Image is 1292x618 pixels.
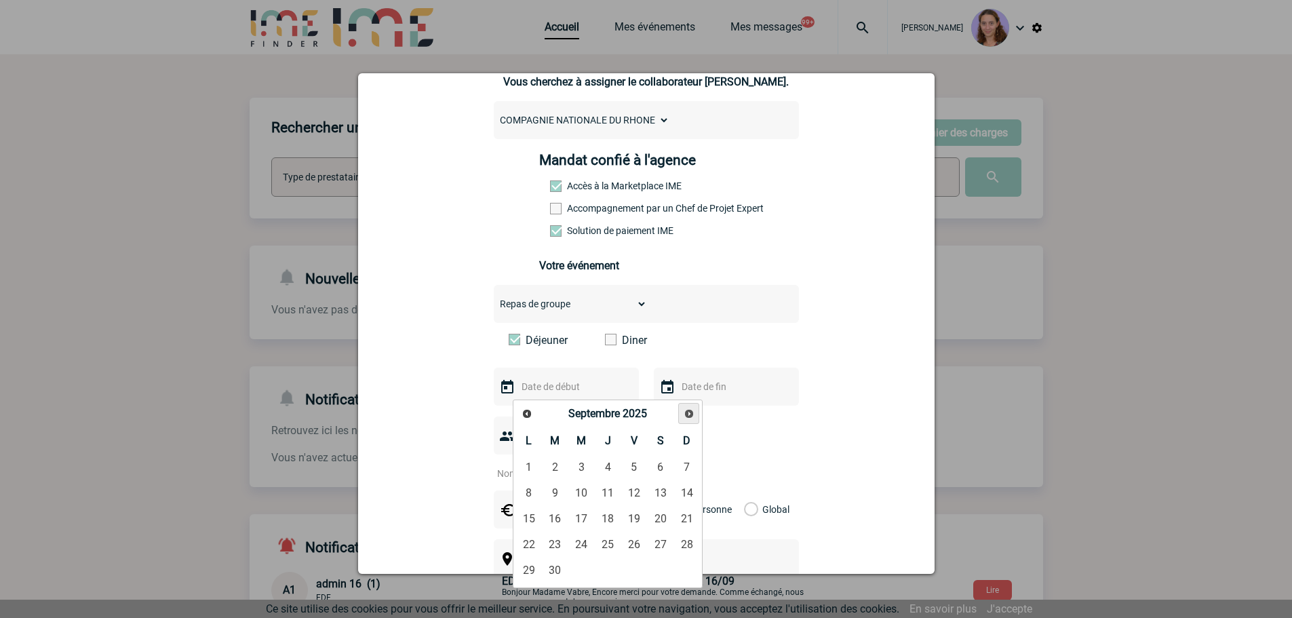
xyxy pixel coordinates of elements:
[516,507,541,531] a: 15
[516,533,541,557] a: 22
[674,481,699,505] a: 14
[622,481,647,505] a: 12
[550,203,610,214] label: Prestation payante
[543,507,568,531] a: 16
[631,434,638,447] span: Vendredi
[678,403,699,424] a: Suivant
[569,481,594,505] a: 10
[516,455,541,480] a: 1
[595,481,621,505] a: 11
[569,455,594,480] a: 3
[648,455,673,480] a: 6
[569,507,594,531] a: 17
[543,558,568,583] a: 30
[648,533,673,557] a: 27
[568,407,620,420] span: Septembre
[674,507,699,531] a: 21
[576,434,586,447] span: Mercredi
[622,455,647,480] a: 5
[516,481,541,505] a: 8
[623,407,647,420] span: 2025
[526,434,532,447] span: Lundi
[622,533,647,557] a: 26
[509,334,587,347] label: Déjeuner
[494,75,799,88] p: Vous cherchez à assigner le collaborateur [PERSON_NAME].
[517,404,536,423] a: Précédent
[543,455,568,480] a: 2
[543,533,568,557] a: 23
[674,533,699,557] a: 28
[522,408,532,419] span: Précédent
[605,434,611,447] span: Jeudi
[678,378,772,395] input: Date de fin
[494,465,621,482] input: Nombre de participants
[569,533,594,557] a: 24
[744,490,753,528] label: Global
[684,408,694,419] span: Suivant
[683,434,690,447] span: Dimanche
[516,558,541,583] a: 29
[648,507,673,531] a: 20
[550,434,560,447] span: Mardi
[595,455,621,480] a: 4
[550,225,610,236] label: Conformité aux process achat client, Prise en charge de la facturation, Mutualisation de plusieur...
[674,455,699,480] a: 7
[539,259,753,272] h3: Votre événement
[648,481,673,505] a: 13
[595,533,621,557] a: 25
[539,152,696,168] h4: Mandat confié à l'agence
[595,507,621,531] a: 18
[550,180,610,191] label: Accès à la Marketplace IME
[518,378,612,395] input: Date de début
[622,507,647,531] a: 19
[657,434,664,447] span: Samedi
[543,481,568,505] a: 9
[605,334,683,347] label: Diner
